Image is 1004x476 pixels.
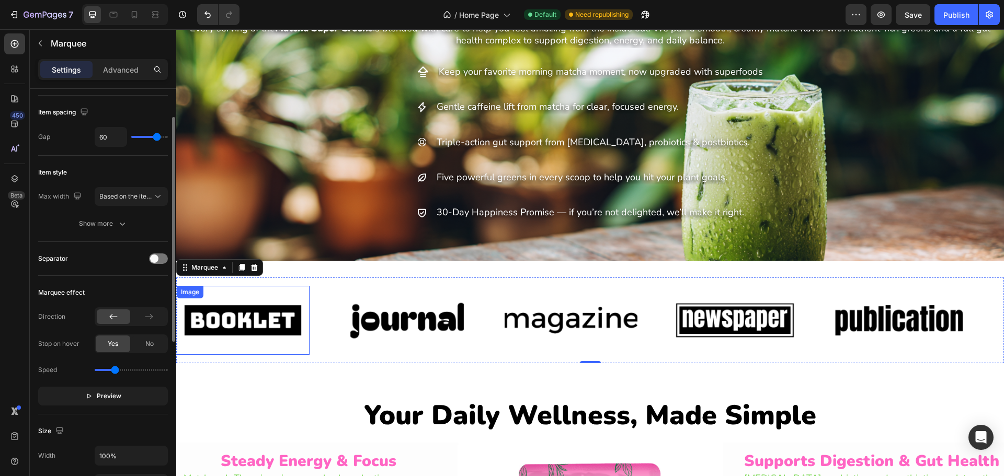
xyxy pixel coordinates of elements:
p: Advanced [103,64,139,75]
div: Marquee effect [38,288,85,297]
input: Auto [95,446,167,465]
span: Save [905,10,922,19]
iframe: Design area [176,29,1004,476]
span: Need republishing [575,10,629,19]
p: Keep your favorite morning matcha moment, now upgraded with superfoods [263,37,587,49]
span: Based on the item count [99,192,170,200]
img: Alt image [493,263,625,319]
div: Publish [943,9,969,20]
button: 7 [4,4,78,25]
div: Max width [38,190,84,204]
span: Home Page [459,9,499,20]
span: Preview [97,391,121,401]
div: Gap [38,132,50,142]
div: Speed [38,365,57,375]
button: Preview [38,387,168,405]
span: No [145,339,154,349]
div: 450 [10,111,25,120]
p: Marquee [51,37,164,50]
img: Alt image [1,263,133,319]
div: Width [38,451,55,460]
img: Alt image [656,263,789,319]
p: Five powerful greens in every scoop to help you hit your plant goals. [260,142,551,154]
div: Marquee [13,234,44,243]
p: Matcha + L-Theanine give you calm, long-lasting energy — without jitters or crashes. [1,443,264,468]
p: 30-Day Happiness Promise — if you’re not delighted, we’ll make it right. [260,177,568,189]
button: Show more [38,214,168,233]
span: Yes [108,339,118,349]
div: Item style [38,168,67,177]
p: Gentle caffeine lift from matcha for clear, focused energy. [260,72,503,84]
div: Image [3,258,25,268]
span: / [454,9,457,20]
div: Beta [8,191,25,200]
button: Publish [934,4,978,25]
div: Show more [79,218,128,229]
button: Based on the item count [95,187,168,206]
div: Direction [38,312,65,321]
div: Separator [38,254,68,263]
h2: Supports Digestion & Gut Health [563,413,828,442]
div: Size [38,424,66,438]
p: 7 [69,8,73,21]
img: Alt image [328,263,461,319]
p: [MEDICAL_DATA], probiotics, and postbiotics work together to keep your gut balanced every day. [564,443,827,468]
div: Item spacing [38,106,90,120]
button: Save [896,4,930,25]
p: Settings [52,64,81,75]
input: Auto [95,127,127,146]
img: Alt image [165,263,298,319]
div: Undo/Redo [197,4,239,25]
span: Default [534,10,556,19]
div: Stop on hover [38,339,79,349]
div: Open Intercom Messenger [968,425,994,450]
p: Triple-action gut support from [MEDICAL_DATA], probiotics & postbiotics. [260,107,574,119]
